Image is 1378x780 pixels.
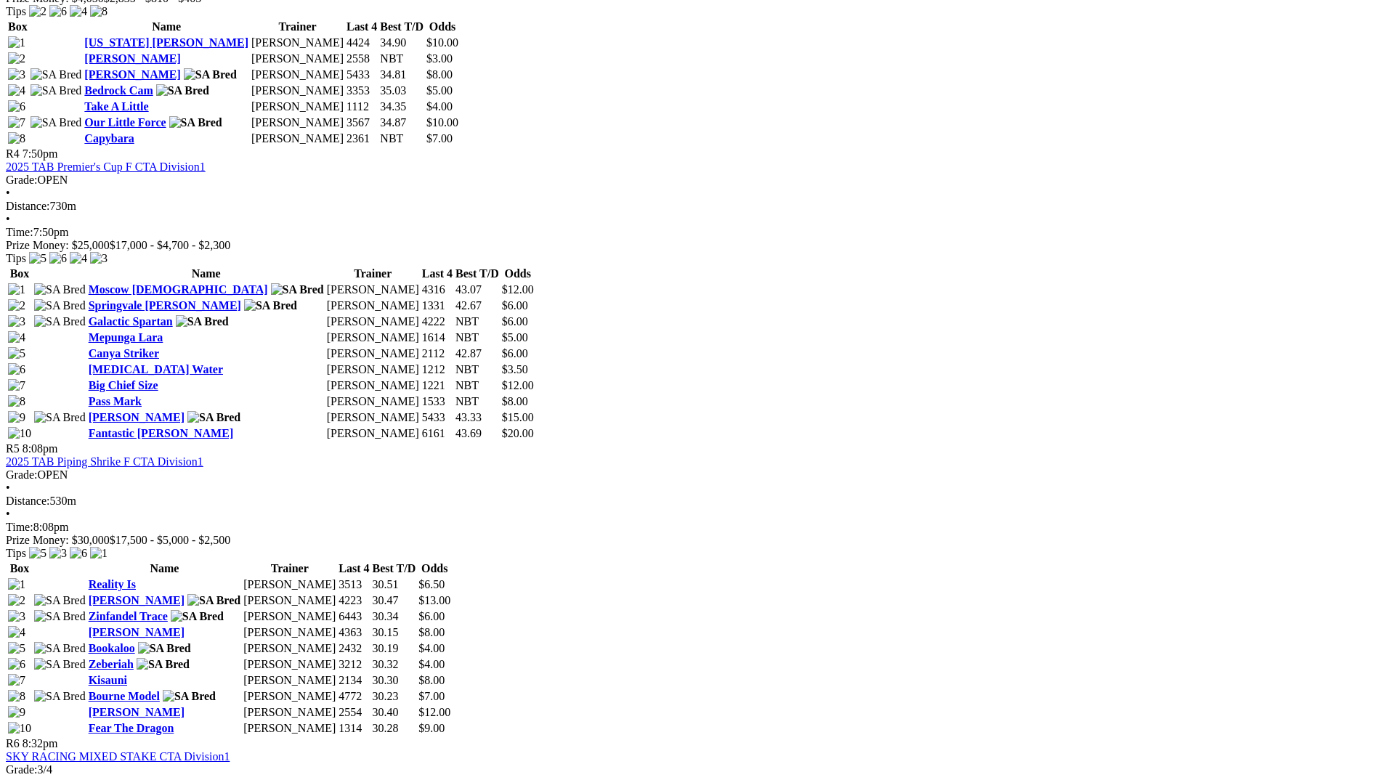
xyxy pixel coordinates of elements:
a: [PERSON_NAME] [89,594,185,606]
img: SA Bred [34,658,86,671]
img: 8 [8,395,25,408]
div: Prize Money: $30,000 [6,534,1372,547]
span: $8.00 [502,395,528,407]
td: 34.35 [379,99,424,114]
a: Bedrock Cam [84,84,153,97]
td: 5433 [346,68,378,82]
td: [PERSON_NAME] [243,577,336,592]
a: Capybara [84,132,134,145]
td: 4222 [421,314,453,329]
td: 1212 [421,362,453,377]
td: 4772 [338,689,370,704]
a: Fantastic [PERSON_NAME] [89,427,234,439]
td: 30.47 [372,593,417,608]
a: [MEDICAL_DATA] Water [89,363,223,375]
span: $9.00 [418,722,445,734]
img: SA Bred [34,283,86,296]
div: 7:50pm [6,226,1372,239]
td: [PERSON_NAME] [251,99,344,114]
a: Moscow [DEMOGRAPHIC_DATA] [89,283,268,296]
td: 34.90 [379,36,424,50]
span: $6.50 [418,578,445,590]
img: SA Bred [34,315,86,328]
td: 42.67 [455,298,500,313]
img: SA Bred [187,411,240,424]
td: 1331 [421,298,453,313]
td: [PERSON_NAME] [251,36,344,50]
span: $13.00 [418,594,450,606]
td: 1614 [421,330,453,345]
img: SA Bred [31,116,82,129]
a: Galactic Spartan [89,315,173,328]
td: 3353 [346,84,378,98]
td: 2361 [346,131,378,146]
td: 4363 [338,625,370,640]
th: Last 4 [421,267,453,281]
img: 6 [49,252,67,265]
a: Springvale [PERSON_NAME] [89,299,241,312]
img: SA Bred [34,642,86,655]
td: [PERSON_NAME] [251,52,344,66]
img: 1 [8,283,25,296]
td: 30.28 [372,721,417,736]
span: Time: [6,521,33,533]
td: 30.40 [372,705,417,720]
td: 43.07 [455,283,500,297]
div: 730m [6,200,1372,213]
img: 4 [70,252,87,265]
th: Last 4 [338,561,370,576]
a: [PERSON_NAME] [84,52,180,65]
td: 1112 [346,99,378,114]
td: [PERSON_NAME] [251,115,344,130]
span: Tips [6,547,26,559]
span: • [6,187,10,199]
td: 2134 [338,673,370,688]
img: SA Bred [171,610,224,623]
img: 4 [8,626,25,639]
td: 2554 [338,705,370,720]
span: $12.00 [502,379,534,391]
td: 4316 [421,283,453,297]
td: 3567 [346,115,378,130]
span: $10.00 [426,116,458,129]
td: 43.69 [455,426,500,441]
a: [PERSON_NAME] [89,706,185,718]
td: 1314 [338,721,370,736]
th: Trainer [326,267,420,281]
img: 1 [90,547,108,560]
img: 4 [8,331,25,344]
span: $17,000 - $4,700 - $2,300 [110,239,231,251]
span: 7:50pm [23,147,58,160]
img: SA Bred [244,299,297,312]
td: 35.03 [379,84,424,98]
a: 2025 TAB Premier's Cup F CTA Division1 [6,161,206,173]
span: • [6,213,10,225]
img: 4 [8,84,25,97]
span: $15.00 [502,411,534,423]
td: [PERSON_NAME] [243,689,336,704]
img: 7 [8,379,25,392]
td: [PERSON_NAME] [326,362,420,377]
img: 7 [8,674,25,687]
span: Distance: [6,200,49,212]
img: 3 [90,252,108,265]
td: [PERSON_NAME] [243,721,336,736]
span: $7.00 [426,132,453,145]
img: 2 [8,299,25,312]
td: [PERSON_NAME] [326,314,420,329]
td: NBT [455,314,500,329]
a: Our Little Force [84,116,166,129]
th: Best T/D [372,561,417,576]
img: 8 [90,5,108,18]
td: [PERSON_NAME] [243,705,336,720]
td: [PERSON_NAME] [251,84,344,98]
td: 1533 [421,394,453,409]
td: [PERSON_NAME] [243,625,336,640]
span: $12.00 [418,706,450,718]
span: R5 [6,442,20,455]
img: 9 [8,706,25,719]
img: 6 [8,658,25,671]
td: [PERSON_NAME] [243,657,336,672]
img: 3 [8,610,25,623]
img: 6 [8,363,25,376]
